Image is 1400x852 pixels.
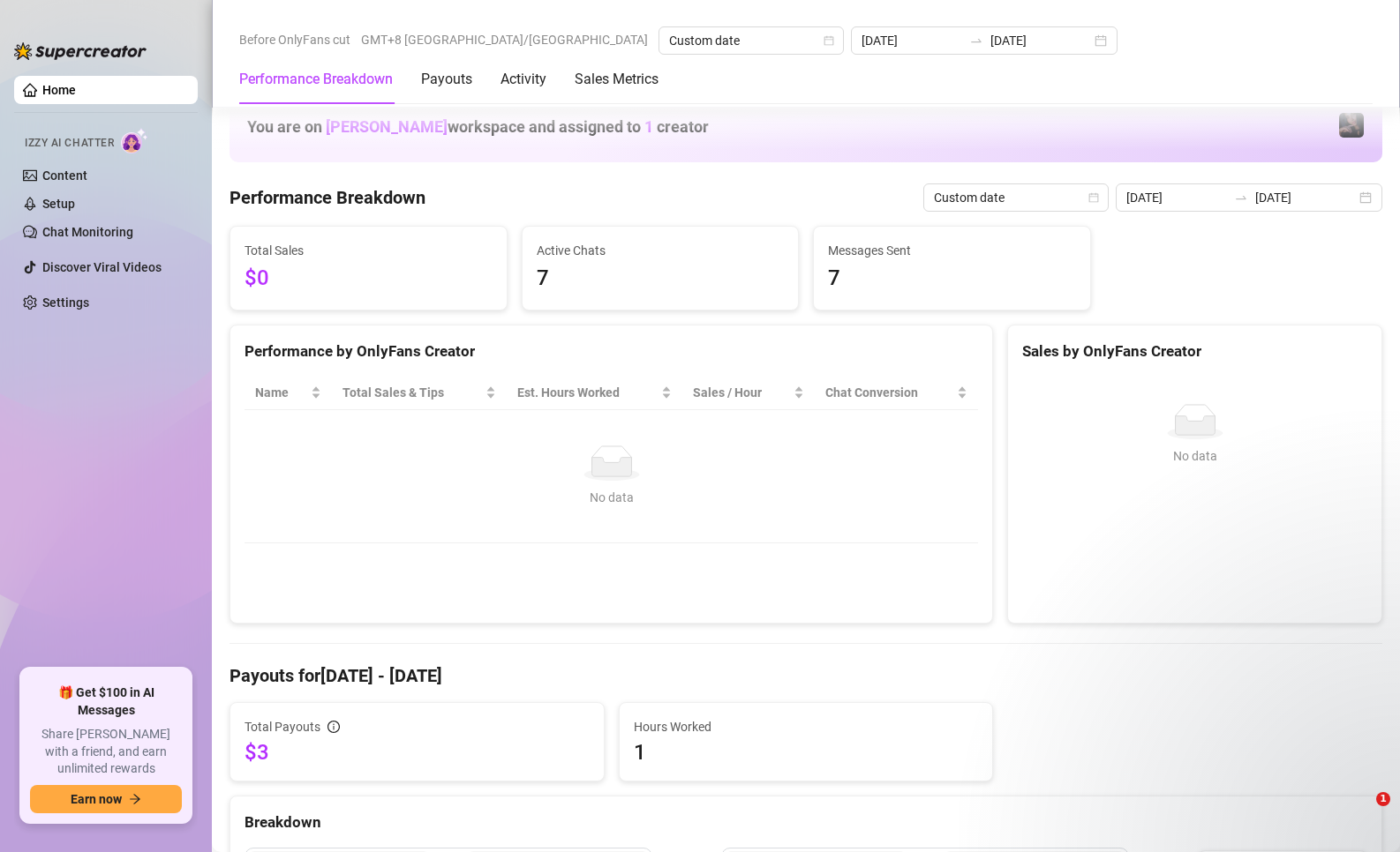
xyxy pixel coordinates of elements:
span: info-circle [327,721,340,733]
span: arrow-right [129,793,141,805]
th: Total Sales & Tips [332,376,507,410]
th: Chat Conversion [815,376,978,410]
input: End date [1255,188,1356,207]
div: Performance Breakdown [239,69,393,90]
img: logo-BBDzfeDw.svg [14,42,147,60]
a: Setup [42,197,75,211]
span: Chat Conversion [825,383,953,402]
span: Custom date [669,27,833,54]
span: calendar [1088,192,1099,203]
span: to [1234,191,1248,205]
span: $3 [245,738,590,766]
div: Sales Metrics [575,69,659,90]
span: calendar [824,35,834,46]
span: GMT+8 [GEOGRAPHIC_DATA]/[GEOGRAPHIC_DATA] [361,26,648,53]
span: 7 [828,262,1076,295]
iframe: Intercom live chat [1340,792,1382,834]
span: Total Sales [245,241,493,260]
a: Chat Monitoring [42,225,133,239]
th: Name [245,376,332,410]
h4: Performance Breakdown [230,185,425,210]
div: Performance by OnlyFans Creator [245,340,978,363]
span: Sales / Hour [693,383,790,402]
span: Hours Worked [634,717,979,736]
div: No data [262,488,960,507]
div: Activity [501,69,546,90]
div: Sales by OnlyFans Creator [1022,340,1367,363]
input: Start date [862,31,962,50]
h4: Payouts for [DATE] - [DATE] [230,663,1382,688]
span: 7 [537,262,785,295]
a: Content [42,168,87,183]
span: swap-right [1234,191,1248,205]
img: CYBERGIRL [1339,113,1364,138]
span: Total Sales & Tips [342,383,482,402]
div: No data [1029,446,1360,466]
div: Breakdown [245,811,1367,834]
input: Start date [1126,188,1227,207]
span: 1 [644,117,653,136]
input: End date [990,31,1091,50]
a: Settings [42,295,89,310]
button: Earn nowarrow-right [30,785,182,813]
span: Custom date [934,184,1098,211]
span: 🎁 Get $100 in AI Messages [30,684,182,719]
h1: You are on workspace and assigned to creator [247,117,709,137]
span: 1 [1376,792,1390,806]
span: Earn now [71,792,122,806]
span: Total Payouts [245,717,320,736]
span: Share [PERSON_NAME] with a friend, and earn unlimited rewards [30,726,182,778]
span: Name [255,383,307,402]
span: 1 [634,738,979,766]
span: [PERSON_NAME] [326,117,448,136]
img: AI Chatter [121,128,148,153]
span: Before OnlyFans cut [239,26,350,53]
div: Payouts [421,69,472,90]
span: Active Chats [537,241,785,260]
div: Est. Hours Worked [517,383,658,402]
span: Izzy AI Chatter [25,135,114,152]
span: to [969,34,983,48]
a: Discover Viral Videos [42,260,162,274]
span: Messages Sent [828,241,1076,260]
a: Home [42,83,76,97]
span: swap-right [969,34,983,48]
span: $0 [245,262,493,295]
th: Sales / Hour [682,376,815,410]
